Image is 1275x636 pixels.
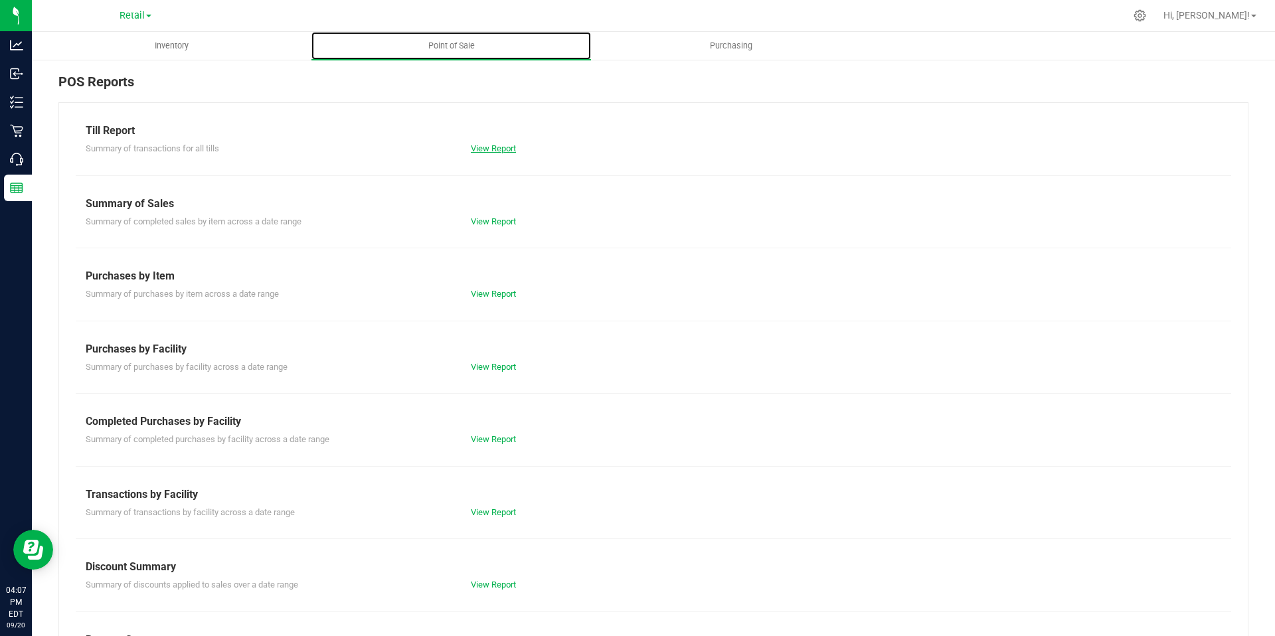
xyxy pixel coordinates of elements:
[137,40,207,52] span: Inventory
[86,143,219,153] span: Summary of transactions for all tills
[86,414,1221,430] div: Completed Purchases by Facility
[86,487,1221,503] div: Transactions by Facility
[86,507,295,517] span: Summary of transactions by facility across a date range
[692,40,770,52] span: Purchasing
[10,39,23,52] inline-svg: Analytics
[120,10,145,21] span: Retail
[58,72,1248,102] div: POS Reports
[471,580,516,590] a: View Report
[10,96,23,109] inline-svg: Inventory
[471,216,516,226] a: View Report
[13,530,53,570] iframe: Resource center
[86,434,329,444] span: Summary of completed purchases by facility across a date range
[86,123,1221,139] div: Till Report
[591,32,871,60] a: Purchasing
[86,341,1221,357] div: Purchases by Facility
[10,181,23,195] inline-svg: Reports
[10,153,23,166] inline-svg: Call Center
[86,580,298,590] span: Summary of discounts applied to sales over a date range
[410,40,493,52] span: Point of Sale
[86,196,1221,212] div: Summary of Sales
[86,362,288,372] span: Summary of purchases by facility across a date range
[1163,10,1250,21] span: Hi, [PERSON_NAME]!
[6,584,26,620] p: 04:07 PM EDT
[32,32,311,60] a: Inventory
[86,268,1221,284] div: Purchases by Item
[86,289,279,299] span: Summary of purchases by item across a date range
[10,67,23,80] inline-svg: Inbound
[471,507,516,517] a: View Report
[471,289,516,299] a: View Report
[1132,9,1148,22] div: Manage settings
[311,32,591,60] a: Point of Sale
[471,143,516,153] a: View Report
[86,559,1221,575] div: Discount Summary
[6,620,26,630] p: 09/20
[10,124,23,137] inline-svg: Retail
[471,362,516,372] a: View Report
[471,434,516,444] a: View Report
[86,216,301,226] span: Summary of completed sales by item across a date range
